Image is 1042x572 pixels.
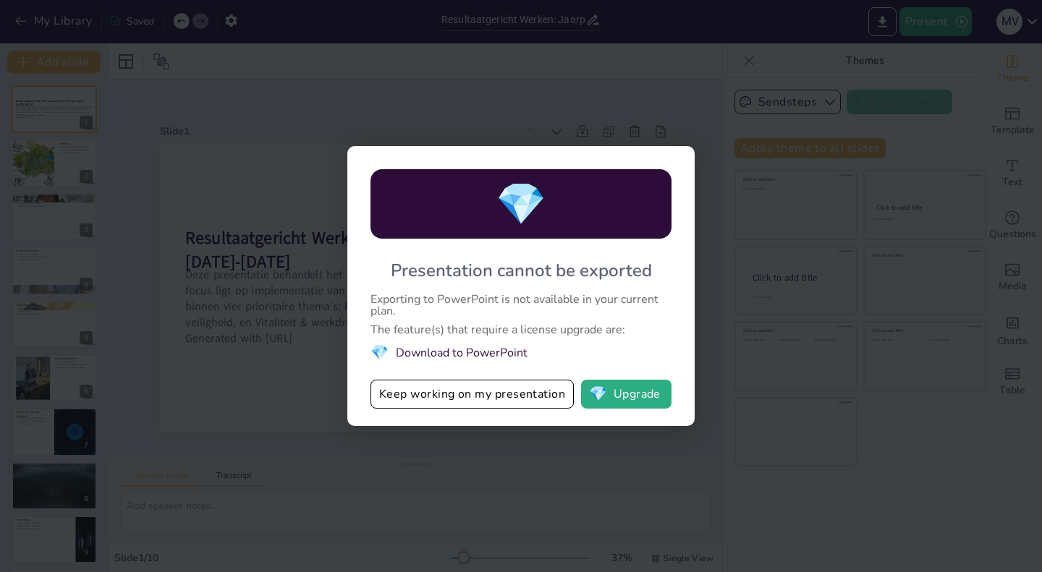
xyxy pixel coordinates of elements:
div: Exporting to PowerPoint is not available in your current plan. [370,294,672,317]
span: diamond [370,343,389,362]
li: Download to PowerPoint [370,343,672,362]
span: diamond [589,387,607,401]
span: diamond [496,176,546,232]
button: diamondUpgrade [581,380,672,409]
div: The feature(s) that require a license upgrade are: [370,324,672,336]
div: Presentation cannot be exported [391,259,652,282]
button: Keep working on my presentation [370,380,574,409]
